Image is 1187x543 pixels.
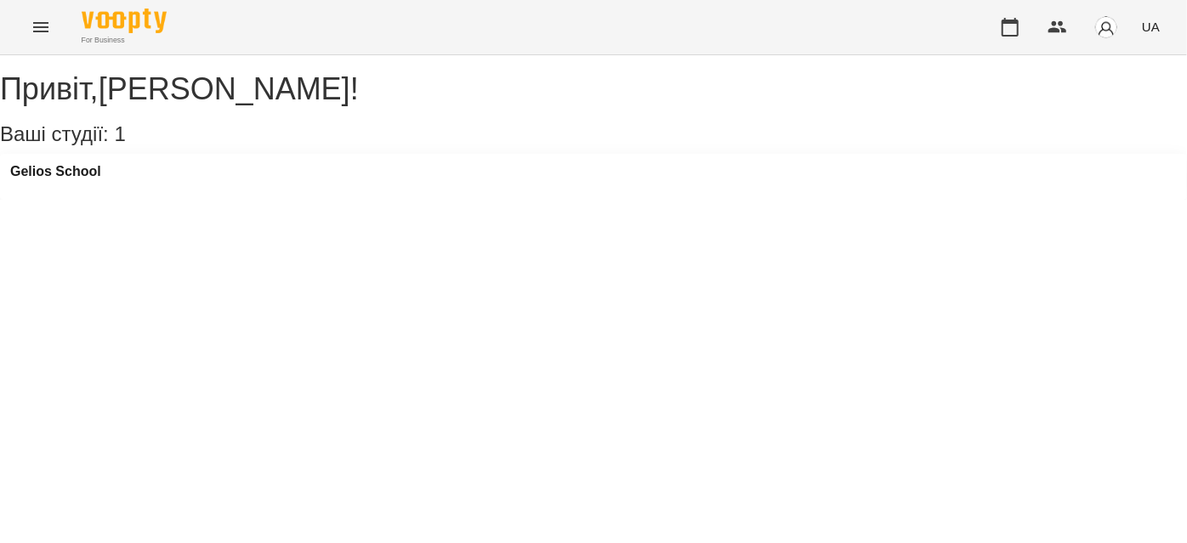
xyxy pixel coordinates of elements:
[82,35,167,46] span: For Business
[10,164,101,179] a: Gelios School
[1142,18,1160,36] span: UA
[1135,11,1167,42] button: UA
[20,7,61,48] button: Menu
[1094,15,1118,39] img: avatar_s.png
[82,8,167,33] img: Voopty Logo
[114,122,125,145] span: 1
